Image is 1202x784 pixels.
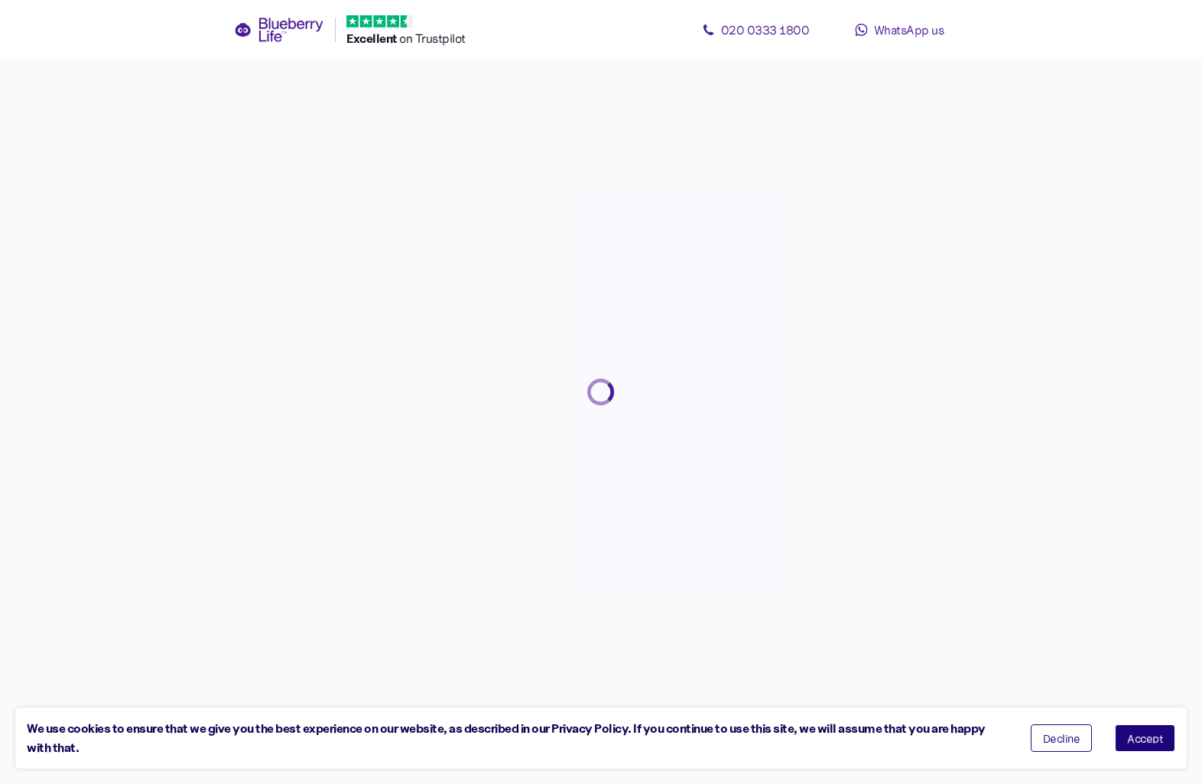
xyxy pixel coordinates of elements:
[874,22,944,37] span: WhatsApp us
[399,31,466,46] span: on Trustpilot
[1127,733,1163,743] span: Accept
[721,22,810,37] span: 020 0333 1800
[27,719,1008,757] div: We use cookies to ensure that we give you the best experience on our website, as described in our...
[346,31,399,46] span: Excellent ️
[687,15,824,45] a: 020 0333 1800
[1031,724,1093,752] button: Decline cookies
[830,15,968,45] a: WhatsApp us
[1043,733,1080,743] span: Decline
[1115,724,1175,752] button: Accept cookies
